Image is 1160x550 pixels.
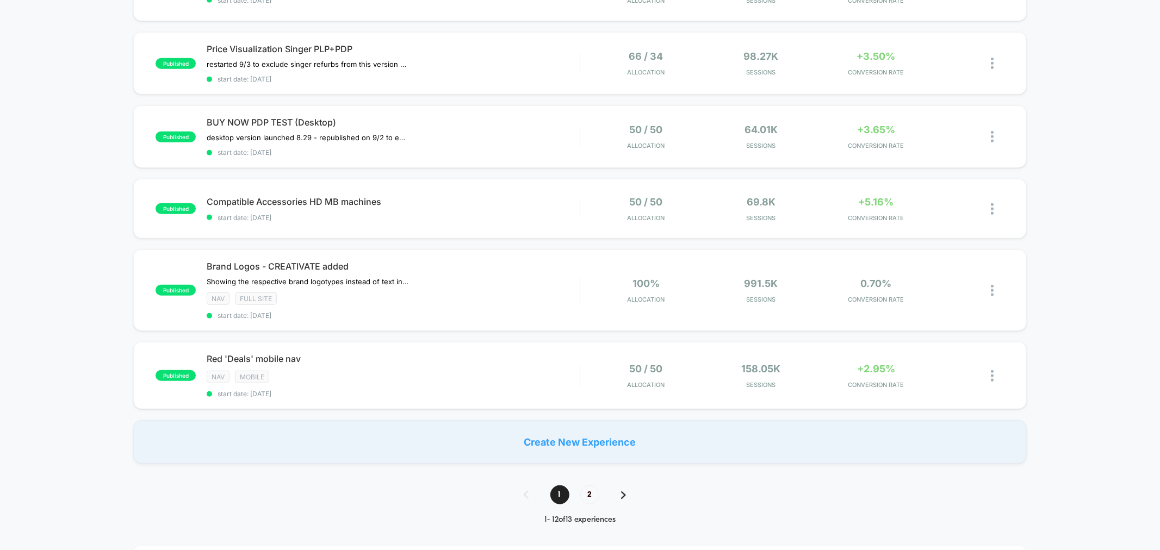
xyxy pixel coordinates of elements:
span: 2 [580,485,599,504]
span: 64.01k [745,124,778,135]
span: restarted 9/3 to exclude singer refurbs from this version of the test [207,60,408,68]
span: Allocation [628,68,665,76]
span: 50 / 50 [630,363,663,374]
span: 158.05k [742,363,781,374]
span: 66 / 34 [629,51,663,62]
img: close [991,203,994,215]
img: close [991,131,994,142]
span: published [156,370,196,381]
span: published [156,285,196,296]
span: start date: [DATE] [207,390,579,398]
div: 1 - 12 of 13 experiences [513,515,648,524]
span: Sessions [706,214,816,222]
span: Sessions [706,68,816,76]
span: Mobile [235,371,269,383]
span: Compatible Accessories HD MB machines [207,196,579,207]
span: CONVERSION RATE [821,381,931,389]
span: published [156,132,196,142]
span: start date: [DATE] [207,75,579,83]
span: 98.27k [744,51,779,62]
span: Sessions [706,296,816,303]
span: 100% [632,278,660,289]
span: NAV [207,292,229,305]
span: +3.50% [857,51,896,62]
span: Price Visualization Singer PLP+PDP [207,43,579,54]
span: Allocation [628,296,665,303]
span: Allocation [628,142,665,149]
span: start date: [DATE] [207,311,579,320]
img: close [991,285,994,296]
span: published [156,58,196,69]
span: CONVERSION RATE [821,214,931,222]
span: published [156,203,196,214]
img: close [991,370,994,382]
span: 50 / 50 [630,124,663,135]
span: Full site [235,292,277,305]
span: Red 'Deals' mobile nav [207,353,579,364]
img: pagination forward [621,491,626,499]
span: 50 / 50 [630,196,663,208]
span: NAV [207,371,229,383]
div: Create New Experience [133,420,1026,464]
span: start date: [DATE] [207,214,579,222]
span: +3.65% [857,124,895,135]
span: 1 [550,485,569,504]
span: BUY NOW PDP TEST (Desktop) [207,117,579,128]
span: Sessions [706,142,816,149]
span: CONVERSION RATE [821,296,931,303]
span: 991.5k [745,278,778,289]
span: start date: [DATE] [207,148,579,157]
span: 69.8k [747,196,776,208]
span: Brand Logos - CREATIVATE added [207,261,579,272]
span: Sessions [706,381,816,389]
span: desktop version launched 8.29﻿ - republished on 9/2 to ensure OOS products dont show the buy now ... [207,133,408,142]
span: Allocation [628,214,665,222]
span: Allocation [628,381,665,389]
span: +2.95% [857,363,895,374]
span: Showing the respective brand logotypes instead of text in tabs [207,277,408,286]
span: 0.70% [861,278,892,289]
span: +5.16% [859,196,894,208]
img: close [991,58,994,69]
span: CONVERSION RATE [821,142,931,149]
span: CONVERSION RATE [821,68,931,76]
